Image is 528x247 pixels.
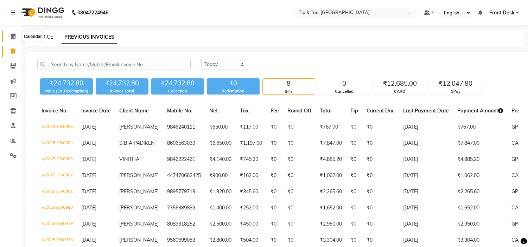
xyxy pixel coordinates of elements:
span: GPay [511,156,523,162]
td: 447470662425 [163,168,205,184]
td: ₹0 [283,119,316,136]
div: ₹12,047.80 [430,79,482,89]
td: [DATE] [399,168,453,184]
span: Client Name [119,108,149,114]
span: Invoice Date [81,108,111,114]
span: GPay [511,124,523,130]
div: Cancelled [318,89,370,95]
td: ₹0 [266,135,283,151]
span: [PERSON_NAME] [119,124,159,130]
td: ₹2,950.00 [316,216,346,232]
td: ₹2,950.00 [453,216,507,232]
td: ₹767.00 [316,119,346,136]
td: ₹1,062.00 [316,168,346,184]
span: Payment Amount [457,108,503,114]
td: ₹2,500.00 [205,216,236,232]
td: ₹650.00 [205,119,236,136]
td: ₹0 [362,135,399,151]
td: ₹0 [346,184,362,200]
span: Tip [350,108,358,114]
span: Round Off [287,108,311,114]
td: ₹0 [362,216,399,232]
input: Search by Name/Mobile/Email/Invoice No [37,59,191,70]
td: ₹1,652.00 [453,200,507,216]
td: ₹0 [283,151,316,168]
td: ₹0 [346,200,362,216]
td: [DATE] [399,135,453,151]
div: ₹24,732.80 [40,78,93,88]
div: Value (Ex. Redemption) [40,88,93,94]
td: V/2025-26/0985 [37,119,77,136]
img: logo [18,3,66,22]
td: ₹1,400.00 [205,200,236,216]
td: [DATE] [399,184,453,200]
td: V/2025-26/0984 [37,135,77,151]
span: Fee [271,108,279,114]
td: ₹0 [283,168,316,184]
td: ₹345.60 [236,184,266,200]
span: [PERSON_NAME] [119,188,159,195]
td: ₹0 [346,135,362,151]
div: Invoice Total [96,88,148,94]
div: ₹24,732.80 [96,78,148,88]
td: ₹0 [346,216,362,232]
td: ₹0 [362,168,399,184]
div: ₹24,732.80 [151,78,204,88]
td: 8606563039 [163,135,205,151]
span: VINITHA [119,156,139,162]
span: [DATE] [81,156,96,162]
td: ₹0 [283,184,316,200]
td: [DATE] [399,119,453,136]
span: CARD, [511,140,527,146]
td: ₹0 [283,200,316,216]
span: [PERSON_NAME] [119,221,159,227]
span: [PERSON_NAME] [119,204,159,211]
span: Current Due [367,108,395,114]
div: 8 [263,79,315,89]
span: Net [209,108,218,114]
td: ₹0 [266,200,283,216]
td: ₹252.00 [236,200,266,216]
td: V/2025-26/0981 [37,184,77,200]
td: ₹900.00 [205,168,236,184]
td: ₹4,885.20 [316,151,346,168]
td: V/2025-26/0982 [37,168,77,184]
td: ₹7,847.00 [316,135,346,151]
td: ₹7,847.00 [453,135,507,151]
td: ₹117.00 [236,119,266,136]
span: Front Desk [489,9,515,17]
td: ₹0 [266,151,283,168]
td: ₹0 [266,216,283,232]
td: 9846222461 [163,151,205,168]
td: ₹1,197.00 [236,135,266,151]
td: ₹2,265.60 [316,184,346,200]
span: [DATE] [81,237,96,243]
span: GPay [511,221,523,227]
td: 9895779719 [163,184,205,200]
div: ₹0 [207,78,260,88]
span: [DATE] [81,172,96,178]
td: ₹0 [283,216,316,232]
span: Total [320,108,332,114]
td: ₹0 [266,119,283,136]
span: [PERSON_NAME] [119,172,159,178]
td: 7356389889 [163,200,205,216]
td: ₹0 [346,168,362,184]
td: ₹0 [362,119,399,136]
div: ₹12,685.00 [374,79,426,89]
td: ₹1,062.00 [453,168,507,184]
td: ₹2,265.60 [453,184,507,200]
a: PREVIOUS INVOICES [62,31,117,44]
span: Mobile No. [167,108,192,114]
span: [DATE] [81,140,96,146]
td: [DATE] [399,151,453,168]
td: ₹0 [346,151,362,168]
span: [DATE] [81,188,96,195]
span: [DATE] [81,204,96,211]
td: [DATE] [399,216,453,232]
td: ₹0 [362,151,399,168]
td: ₹0 [362,200,399,216]
td: V/2025-26/0979 [37,216,77,232]
div: Collection [151,88,204,94]
td: 9846240111 [163,119,205,136]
